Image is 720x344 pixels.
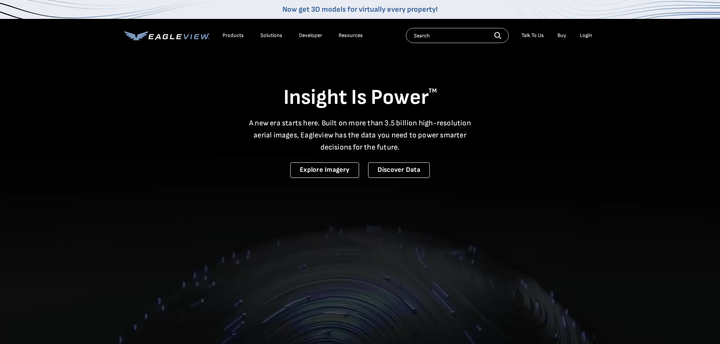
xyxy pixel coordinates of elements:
a: Discover Data [368,162,430,178]
a: Buy [557,32,566,39]
input: Search [406,28,509,43]
div: Login [580,32,592,39]
a: Developer [299,32,322,39]
a: Explore Imagery [290,162,359,178]
div: Products [223,32,244,39]
a: Now get 3D models for virtually every property! [282,5,438,14]
div: Solutions [260,32,282,39]
div: Talk To Us [522,32,544,39]
sup: TM [429,87,437,94]
div: Resources [339,32,363,39]
p: A new era starts here. Built on more than 3.5 billion high-resolution aerial images, Eagleview ha... [245,117,476,153]
h1: Insight Is Power [124,85,596,111]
